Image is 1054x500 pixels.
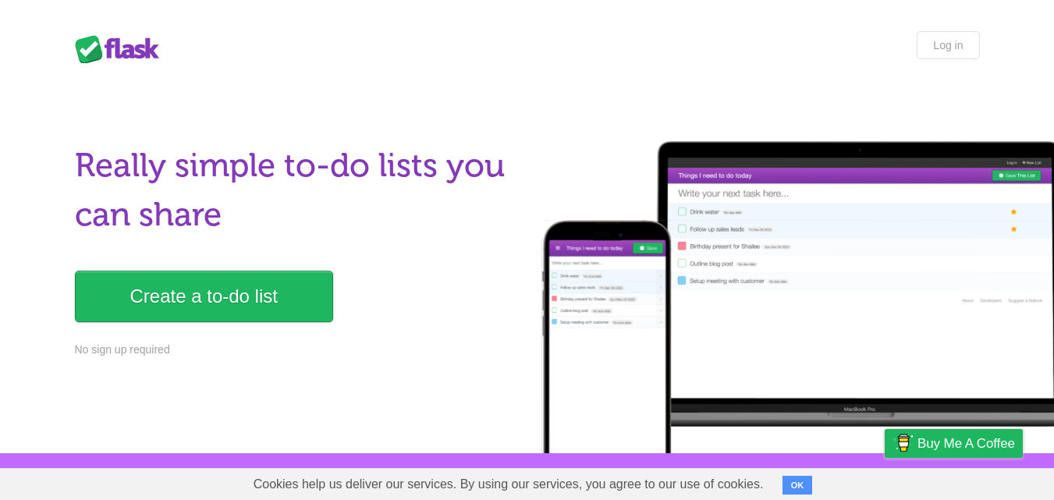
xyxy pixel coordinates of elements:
[893,430,914,456] img: Buy me a coffee
[783,476,813,495] button: OK
[75,35,169,63] div: Flask Lists
[75,141,518,239] h1: Really simple to-do lists you can share
[885,429,1023,458] a: Buy me a coffee
[238,469,779,500] span: Cookies help us deliver our services. By using our services, you agree to our use of cookies.
[917,31,979,59] a: Log in
[75,342,518,358] p: No sign up required
[75,271,333,322] a: Create a to-do list
[917,430,1015,457] span: Buy me a coffee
